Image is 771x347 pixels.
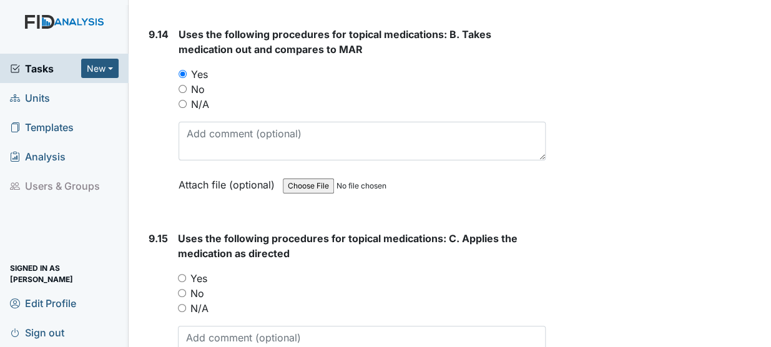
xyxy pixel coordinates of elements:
span: Sign out [10,323,64,342]
input: Yes [179,70,187,78]
span: Uses the following procedures for topical medications: C. Applies the medication as directed [178,232,518,260]
input: No [179,85,187,93]
span: Templates [10,117,74,137]
span: Edit Profile [10,293,76,313]
input: Yes [178,274,186,282]
label: 9.14 [149,27,169,42]
label: N/A [190,301,209,316]
input: N/A [179,100,187,108]
span: Signed in as [PERSON_NAME] [10,264,119,283]
label: Yes [191,67,208,82]
label: Yes [190,271,207,286]
input: N/A [178,304,186,312]
a: Tasks [10,61,81,76]
button: New [81,59,119,78]
span: Uses the following procedures for topical medications: B. Takes medication out and compares to MAR [179,28,491,56]
label: No [191,82,205,97]
span: Units [10,88,50,107]
label: N/A [191,97,209,112]
span: Analysis [10,147,66,166]
label: 9.15 [149,231,168,246]
input: No [178,289,186,297]
label: Attach file (optional) [179,170,280,192]
label: No [190,286,204,301]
